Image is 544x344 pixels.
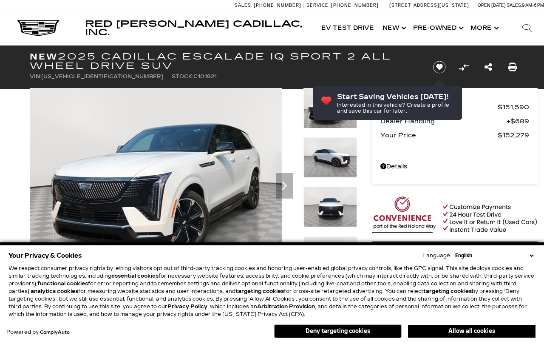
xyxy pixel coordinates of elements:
strong: New [30,51,58,62]
span: $152,279 [498,129,529,141]
a: Pre-Owned [409,11,466,45]
button: Save vehicle [430,60,449,74]
select: Language Select [453,252,535,259]
button: Compare vehicle [457,61,470,74]
a: Privacy Policy [167,304,207,310]
span: 9 AM-6 PM [522,3,544,8]
span: C101921 [193,74,217,80]
span: Open [DATE] [478,3,506,8]
span: Dealer Handling [380,115,507,127]
span: [PHONE_NUMBER] [331,3,379,8]
h1: 2025 Cadillac ESCALADE IQ Sport 2 All Wheel Drive SUV [30,52,419,71]
span: [US_VEHICLE_IDENTIFICATION_NUMBER] [41,74,163,80]
span: Red [PERSON_NAME] Cadillac, Inc. [85,19,302,37]
span: Sales: [507,3,522,8]
span: MSRP [380,101,498,113]
div: Next [276,173,293,199]
a: Details [380,161,529,173]
span: Your Privacy & Cookies [8,250,82,262]
div: Powered by [6,330,70,335]
span: Service: [306,3,330,8]
span: $151,590 [498,101,529,113]
strong: targeting cookies [235,288,284,294]
a: New [378,11,409,45]
a: MSRP $151,590 [380,101,529,113]
button: Allow all cookies [408,325,535,338]
a: Sales: [PHONE_NUMBER] [235,3,303,8]
strong: analytics cookies [31,288,78,294]
span: [PHONE_NUMBER] [254,3,301,8]
img: New 2025 Summit White Cadillac Sport 2 image 4 [303,236,357,277]
strong: essential cookies [111,273,159,279]
strong: targeting cookies [423,288,472,294]
a: Dealer Handling $689 [380,115,529,127]
div: Language: [422,253,451,258]
span: $689 [507,115,529,127]
button: Deny targeting cookies [274,324,402,338]
img: New 2025 Summit White Cadillac Sport 2 image 2 [303,137,357,178]
button: More [466,11,501,45]
p: We respect consumer privacy rights by letting visitors opt out of third-party tracking cookies an... [8,264,535,318]
a: Red [PERSON_NAME] Cadillac, Inc. [85,20,309,37]
a: EV Test Drive [317,11,378,45]
a: Print this New 2025 Cadillac ESCALADE IQ Sport 2 All Wheel Drive SUV [508,61,517,73]
a: Your Price $152,279 [380,129,529,141]
a: ComplyAuto [40,330,70,335]
a: Share this New 2025 Cadillac ESCALADE IQ Sport 2 All Wheel Drive SUV [484,61,492,73]
img: New 2025 Summit White Cadillac Sport 2 image 1 [30,88,282,277]
span: Stock: [172,74,193,80]
span: Your Price [380,129,498,141]
a: Start Your Deal [372,242,538,264]
a: [STREET_ADDRESS][US_STATE] [389,3,469,8]
img: New 2025 Summit White Cadillac Sport 2 image 1 [303,88,357,128]
img: Cadillac Dark Logo with Cadillac White Text [17,20,59,36]
span: Sales: [235,3,252,8]
img: New 2025 Summit White Cadillac Sport 2 image 3 [303,187,357,227]
span: VIN: [30,74,41,80]
strong: Arbitration Provision [257,304,315,310]
strong: functional cookies [37,281,88,287]
a: Service: [PHONE_NUMBER] [303,3,381,8]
